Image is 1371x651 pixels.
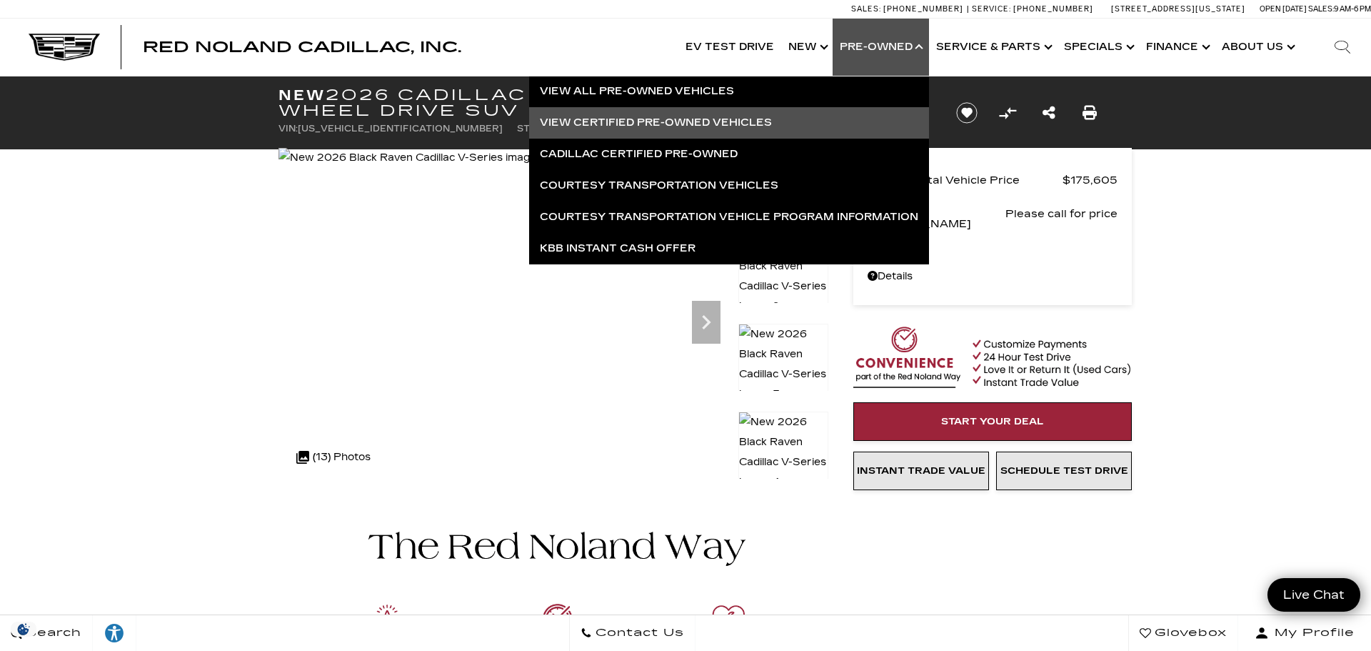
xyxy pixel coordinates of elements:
a: Start Your Deal [853,402,1132,441]
a: KBB Instant Cash Offer [529,233,929,264]
a: About Us [1215,19,1300,76]
section: Click to Open Cookie Consent Modal [7,622,40,637]
span: Red [PERSON_NAME] [868,194,1005,234]
a: Service & Parts [929,19,1057,76]
span: Glovebox [1151,623,1227,643]
a: Explore your accessibility options [93,615,136,651]
span: $175,605 [1063,170,1118,190]
span: Open [DATE] [1260,4,1307,14]
img: Cadillac Dark Logo with Cadillac White Text [29,34,100,61]
a: Sales: [PHONE_NUMBER] [851,5,967,13]
span: Instant Trade Value [857,465,985,477]
img: Opt-Out Icon [7,622,40,637]
a: Pre-Owned [833,19,929,76]
img: New 2026 Black Raven Cadillac V-Series image 4 [738,412,828,493]
span: [PHONE_NUMBER] [883,4,963,14]
a: New [781,19,833,76]
button: Open user profile menu [1238,615,1371,651]
h1: 2026 Cadillac Escalade V-Series All Wheel Drive SUV [278,87,932,119]
span: Stock: [517,124,553,134]
span: Please call for price [1005,204,1118,224]
a: Contact Us [569,615,695,651]
a: EV Test Drive [678,19,781,76]
img: New 2026 Black Raven Cadillac V-Series image 3 [738,324,828,405]
a: MSRP - Total Vehicle Price $175,605 [868,170,1118,190]
a: View All Pre-Owned Vehicles [529,76,929,107]
a: Schedule Test Drive [996,452,1132,490]
a: Service: [PHONE_NUMBER] [967,5,1097,13]
strong: New [278,86,326,104]
a: Print this New 2026 Cadillac Escalade V-Series All Wheel Drive SUV [1083,103,1097,123]
span: Live Chat [1276,587,1352,603]
span: Schedule Test Drive [1000,465,1128,477]
img: New 2026 Black Raven Cadillac V-Series image 1 [278,148,544,168]
span: 9 AM-6 PM [1334,4,1371,14]
span: My Profile [1269,623,1355,643]
span: [US_VEHICLE_IDENTIFICATION_NUMBER] [298,124,503,134]
div: Next [692,301,720,344]
a: Courtesy Transportation Vehicles [529,170,929,202]
a: Finance [1139,19,1215,76]
a: View Certified Pre-Owned Vehicles [529,107,929,139]
span: Red Noland Cadillac, Inc. [143,39,461,56]
a: [STREET_ADDRESS][US_STATE] [1111,4,1245,14]
div: (13) Photos [289,440,378,474]
img: New 2026 Black Raven Cadillac V-Series image 2 [738,236,828,317]
span: VIN: [278,124,298,134]
a: Red Noland Cadillac, Inc. [143,40,461,54]
span: Search [22,623,81,643]
button: Compare Vehicle [997,102,1018,124]
a: Live Chat [1267,578,1360,612]
a: Glovebox [1128,615,1238,651]
a: Cadillac Certified Pre-Owned [529,139,929,170]
span: Service: [972,4,1011,14]
a: Courtesy Transportation Vehicle Program Information [529,202,929,233]
a: Details [868,267,1118,287]
div: Search [1314,19,1371,76]
a: Share this New 2026 Cadillac Escalade V-Series All Wheel Drive SUV [1043,103,1055,123]
a: Specials [1057,19,1139,76]
span: Sales: [851,4,881,14]
a: Red [PERSON_NAME] Please call for price [868,194,1118,234]
span: MSRP - Total Vehicle Price [868,170,1063,190]
span: Start Your Deal [941,416,1044,427]
a: Instant Trade Value [853,452,989,490]
button: Save vehicle [951,101,983,124]
div: Explore your accessibility options [93,622,136,644]
span: [PHONE_NUMBER] [1013,4,1093,14]
span: Contact Us [592,623,684,643]
span: Sales: [1308,4,1334,14]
